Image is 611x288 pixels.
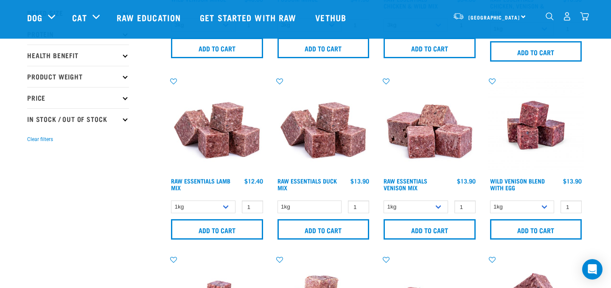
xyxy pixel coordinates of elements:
a: Vethub [307,0,357,34]
a: Dog [27,11,42,24]
button: Clear filters [27,136,53,143]
a: Raw Essentials Duck Mix [277,179,337,189]
input: Add to cart [171,38,263,58]
p: Product Weight [27,66,129,87]
img: 1113 RE Venison Mix 01 [381,77,478,173]
p: Price [27,87,129,108]
p: Health Benefit [27,45,129,66]
a: Wild Venison Blend with Egg [490,179,545,189]
input: Add to cart [171,219,263,240]
a: Raw Education [108,0,191,34]
input: 1 [454,200,476,214]
input: Add to cart [490,41,582,62]
input: 1 [561,200,582,214]
img: home-icon-1@2x.png [546,12,554,20]
a: Get started with Raw [191,0,307,34]
input: Add to cart [384,38,476,58]
span: [GEOGRAPHIC_DATA] [468,16,520,19]
input: 1 [242,200,263,214]
a: Raw Essentials Lamb Mix [171,179,230,189]
input: Add to cart [384,219,476,240]
input: Add to cart [277,219,370,240]
img: ?1041 RE Lamb Mix 01 [275,77,372,173]
img: user.png [563,12,572,21]
div: Open Intercom Messenger [582,259,603,280]
a: Raw Essentials Venison Mix [384,179,427,189]
div: $13.90 [563,178,582,184]
img: Venison Egg 1616 [488,77,584,173]
input: Add to cart [490,219,582,240]
input: 1 [348,200,369,214]
img: home-icon@2x.png [580,12,589,21]
input: Add to cart [277,38,370,58]
img: ?1041 RE Lamb Mix 01 [169,77,265,173]
img: van-moving.png [453,12,464,20]
a: Cat [72,11,87,24]
div: $12.40 [244,178,263,184]
div: $13.90 [350,178,369,184]
p: In Stock / Out Of Stock [27,108,129,130]
div: $13.90 [457,178,476,184]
